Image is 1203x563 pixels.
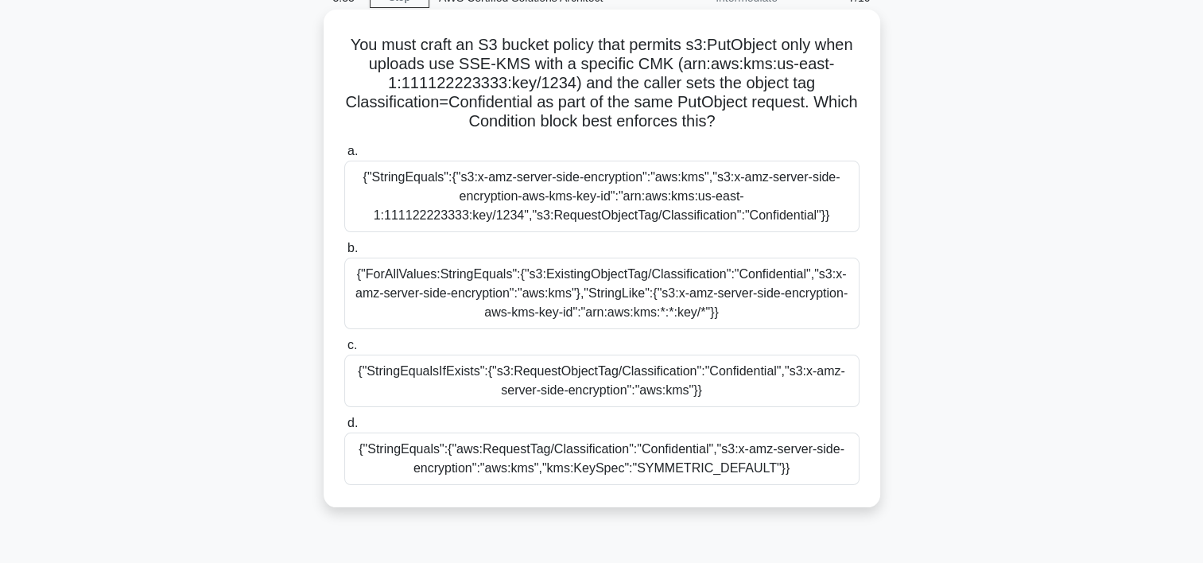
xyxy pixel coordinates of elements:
[347,416,358,429] span: d.
[347,338,357,351] span: c.
[344,161,860,232] div: {"StringEquals":{"s3:x-amz-server-side-encryption":"aws:kms","s3:x-amz-server-side-encryption-aws...
[344,433,860,485] div: {"StringEquals":{"aws:RequestTag/Classification":"Confidential","s3:x-amz-server-side-encryption"...
[347,144,358,157] span: a.
[347,241,358,254] span: b.
[343,35,861,132] h5: You must craft an S3 bucket policy that permits s3:PutObject only when uploads use SSE-KMS with a...
[344,355,860,407] div: {"StringEqualsIfExists":{"s3:RequestObjectTag/Classification":"Confidential","s3:x-amz-server-sid...
[344,258,860,329] div: {"ForAllValues:StringEquals":{"s3:ExistingObjectTag/Classification":"Confidential","s3:x-amz-serv...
